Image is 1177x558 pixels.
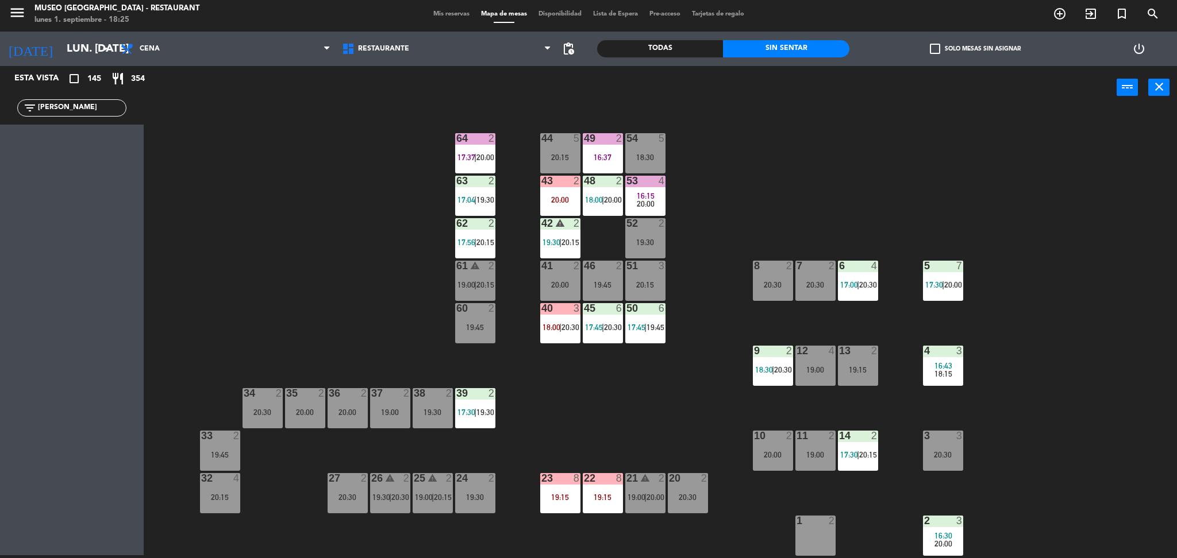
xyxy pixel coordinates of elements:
[432,493,434,502] span: |
[774,365,792,374] span: 20:30
[37,102,126,114] input: Filtrar por nombre...
[243,408,283,416] div: 20:30
[233,473,240,483] div: 4
[616,133,623,144] div: 2
[474,280,476,289] span: |
[956,516,963,526] div: 3
[644,11,686,17] span: Pre-acceso
[626,261,627,271] div: 51
[838,366,878,374] div: 19:15
[644,323,647,332] span: |
[456,133,457,144] div: 64
[428,11,475,17] span: Mis reservas
[561,42,575,56] span: pending_actions
[541,176,542,186] div: 43
[686,11,750,17] span: Tarjetas de regalo
[559,323,561,332] span: |
[583,281,623,289] div: 19:45
[1148,79,1170,96] button: close
[859,450,877,459] span: 20:15
[930,44,940,54] span: check_box_outline_blank
[602,195,604,204] span: |
[857,450,859,459] span: |
[753,451,793,459] div: 20:00
[797,431,797,441] div: 11
[956,431,963,441] div: 3
[285,408,325,416] div: 20:00
[659,261,666,271] div: 3
[98,42,112,56] i: arrow_drop_down
[871,261,878,271] div: 4
[795,366,836,374] div: 19:00
[389,493,391,502] span: |
[541,133,542,144] div: 44
[1132,42,1146,56] i: power_settings_new
[616,261,623,271] div: 2
[476,153,494,162] span: 20:00
[276,388,283,398] div: 2
[457,238,475,247] span: 17:56
[403,473,410,483] div: 2
[574,218,580,228] div: 2
[626,133,627,144] div: 54
[659,303,666,313] div: 6
[475,11,533,17] span: Mapa de mesas
[1117,79,1138,96] button: power_input
[934,369,952,378] span: 18:15
[829,261,836,271] div: 2
[541,303,542,313] div: 40
[457,153,475,162] span: 17:37
[602,323,604,332] span: |
[9,4,26,25] button: menu
[201,431,202,441] div: 33
[1084,7,1098,21] i: exit_to_app
[233,431,240,441] div: 2
[23,101,37,115] i: filter_list
[533,11,587,17] span: Disponibilidad
[457,408,475,417] span: 17:30
[391,493,409,502] span: 20:30
[1146,7,1160,21] i: search
[647,493,664,502] span: 20:00
[371,388,372,398] div: 37
[370,408,410,416] div: 19:00
[923,451,963,459] div: 20:30
[574,473,580,483] div: 8
[583,493,623,501] div: 19:15
[131,72,145,86] span: 354
[956,261,963,271] div: 7
[455,323,495,331] div: 19:45
[934,361,952,370] span: 16:43
[625,153,666,161] div: 18:30
[561,323,579,332] span: 20:30
[942,280,944,289] span: |
[626,218,627,228] div: 52
[944,280,962,289] span: 20:00
[413,408,453,416] div: 19:30
[385,473,395,483] i: warning
[489,218,495,228] div: 2
[540,493,580,501] div: 19:15
[795,451,836,459] div: 19:00
[934,539,952,548] span: 20:00
[637,191,655,200] span: 16:15
[647,323,664,332] span: 19:45
[625,281,666,289] div: 20:15
[474,238,476,247] span: |
[626,303,627,313] div: 50
[659,176,666,186] div: 4
[659,473,666,483] div: 2
[723,40,849,57] div: Sin sentar
[604,323,622,332] span: 20:30
[328,408,368,416] div: 20:00
[318,388,325,398] div: 2
[476,280,494,289] span: 20:15
[476,195,494,204] span: 19:30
